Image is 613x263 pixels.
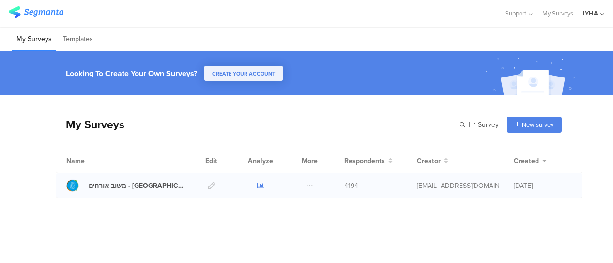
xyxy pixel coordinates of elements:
[89,181,186,191] div: משוב אורחים - בית שאן
[59,28,97,51] li: Templates
[344,156,385,166] span: Respondents
[467,120,472,130] span: |
[56,116,124,133] div: My Surveys
[66,179,186,192] a: משוב אורחים - [GEOGRAPHIC_DATA]
[201,149,222,173] div: Edit
[417,156,441,166] span: Creator
[66,156,124,166] div: Name
[9,6,63,18] img: segmanta logo
[417,156,448,166] button: Creator
[514,156,539,166] span: Created
[417,181,499,191] div: ofir@iyha.org.il
[522,120,553,129] span: New survey
[212,70,275,77] span: CREATE YOUR ACCOUNT
[66,68,197,79] div: Looking To Create Your Own Surveys?
[514,156,547,166] button: Created
[344,156,393,166] button: Respondents
[246,149,275,173] div: Analyze
[474,120,499,130] span: 1 Survey
[583,9,598,18] div: IYHA
[12,28,56,51] li: My Surveys
[299,149,320,173] div: More
[514,181,572,191] div: [DATE]
[204,66,283,81] button: CREATE YOUR ACCOUNT
[482,54,582,98] img: create_account_image.svg
[344,181,358,191] span: 4194
[505,9,526,18] span: Support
